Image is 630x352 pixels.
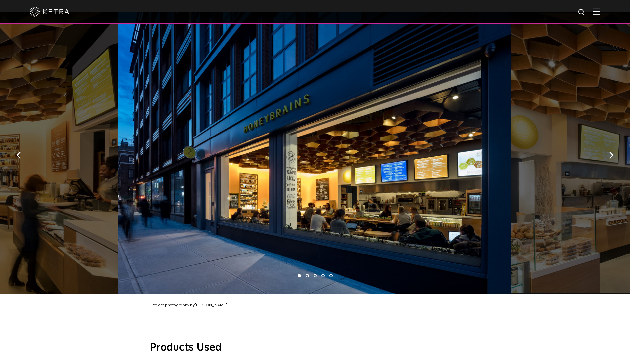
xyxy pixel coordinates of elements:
[17,152,21,159] img: arrow-left-black.svg
[609,152,613,159] img: arrow-right-black.svg
[30,7,69,17] img: ketra-logo-2019-white
[578,8,586,17] img: search icon
[151,302,482,309] p: Project photography by .
[593,8,600,15] img: Hamburger%20Nav.svg
[195,303,227,307] span: [PERSON_NAME]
